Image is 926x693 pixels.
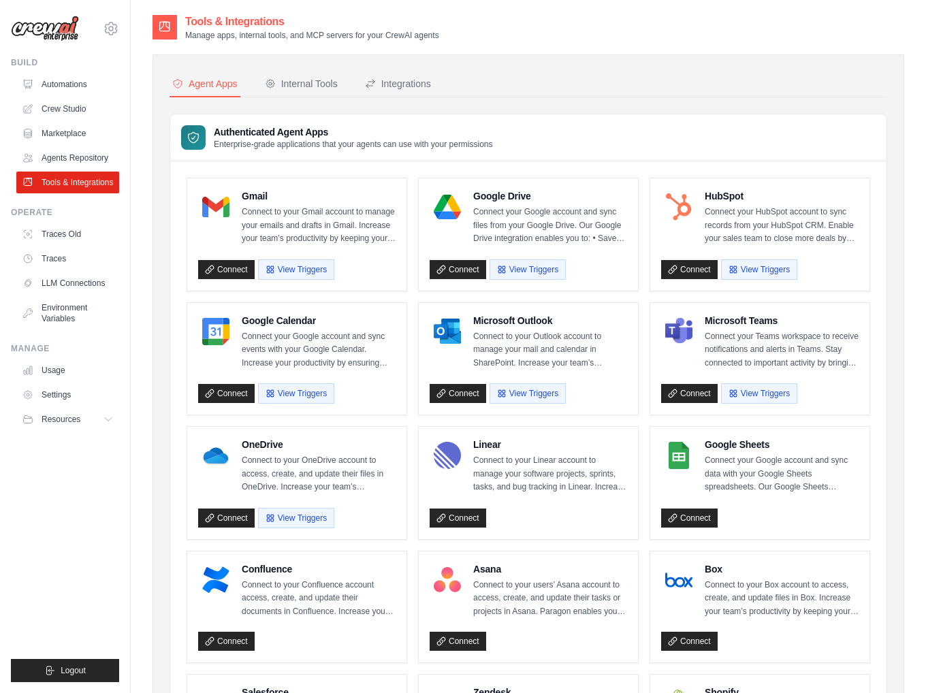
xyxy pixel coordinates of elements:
[434,442,461,469] img: Linear Logo
[16,297,119,329] a: Environment Variables
[721,383,797,404] button: View Triggers
[202,566,229,594] img: Confluence Logo
[242,562,396,576] h4: Confluence
[11,207,119,218] div: Operate
[705,438,859,451] h4: Google Sheets
[661,509,718,528] a: Connect
[262,71,340,97] button: Internal Tools
[172,77,238,91] div: Agent Apps
[362,71,434,97] button: Integrations
[198,384,255,403] a: Connect
[214,139,493,150] p: Enterprise-grade applications that your agents can use with your permissions
[16,74,119,95] a: Automations
[434,318,461,345] img: Microsoft Outlook Logo
[430,260,486,279] a: Connect
[434,566,461,594] img: Asana Logo
[490,259,566,280] button: View Triggers
[61,665,86,676] span: Logout
[473,562,627,576] h4: Asana
[16,248,119,270] a: Traces
[473,314,627,327] h4: Microsoft Outlook
[490,383,566,404] button: View Triggers
[202,193,229,221] img: Gmail Logo
[258,383,334,404] button: View Triggers
[705,189,859,203] h4: HubSpot
[705,330,859,370] p: Connect your Teams workspace to receive notifications and alerts in Teams. Stay connected to impo...
[11,343,119,354] div: Manage
[242,314,396,327] h4: Google Calendar
[661,384,718,403] a: Connect
[430,509,486,528] a: Connect
[242,579,396,619] p: Connect to your Confluence account access, create, and update their documents in Confluence. Incr...
[665,566,692,594] img: Box Logo
[242,330,396,370] p: Connect your Google account and sync events with your Google Calendar. Increase your productivity...
[214,125,493,139] h3: Authenticated Agent Apps
[258,508,334,528] button: View Triggers
[661,260,718,279] a: Connect
[665,442,692,469] img: Google Sheets Logo
[665,193,692,221] img: HubSpot Logo
[242,438,396,451] h4: OneDrive
[661,632,718,651] a: Connect
[185,30,439,41] p: Manage apps, internal tools, and MCP servers for your CrewAI agents
[242,189,396,203] h4: Gmail
[265,77,338,91] div: Internal Tools
[16,123,119,144] a: Marketplace
[473,454,627,494] p: Connect to your Linear account to manage your software projects, sprints, tasks, and bug tracking...
[11,16,79,42] img: Logo
[665,318,692,345] img: Microsoft Teams Logo
[705,314,859,327] h4: Microsoft Teams
[16,172,119,193] a: Tools & Integrations
[11,57,119,68] div: Build
[473,330,627,370] p: Connect to your Outlook account to manage your mail and calendar in SharePoint. Increase your tea...
[242,206,396,246] p: Connect to your Gmail account to manage your emails and drafts in Gmail. Increase your team’s pro...
[16,408,119,430] button: Resources
[16,384,119,406] a: Settings
[202,318,229,345] img: Google Calendar Logo
[473,438,627,451] h4: Linear
[198,260,255,279] a: Connect
[16,98,119,120] a: Crew Studio
[705,579,859,619] p: Connect to your Box account to access, create, and update files in Box. Increase your team’s prod...
[258,259,334,280] button: View Triggers
[198,632,255,651] a: Connect
[705,454,859,494] p: Connect your Google account and sync data with your Google Sheets spreadsheets. Our Google Sheets...
[16,147,119,169] a: Agents Repository
[473,206,627,246] p: Connect your Google account and sync files from your Google Drive. Our Google Drive integration e...
[202,442,229,469] img: OneDrive Logo
[430,384,486,403] a: Connect
[11,659,119,682] button: Logout
[434,193,461,221] img: Google Drive Logo
[170,71,240,97] button: Agent Apps
[365,77,431,91] div: Integrations
[705,206,859,246] p: Connect your HubSpot account to sync records from your HubSpot CRM. Enable your sales team to clo...
[242,454,396,494] p: Connect to your OneDrive account to access, create, and update their files in OneDrive. Increase ...
[16,359,119,381] a: Usage
[473,579,627,619] p: Connect to your users’ Asana account to access, create, and update their tasks or projects in Asa...
[473,189,627,203] h4: Google Drive
[42,414,80,425] span: Resources
[705,562,859,576] h4: Box
[198,509,255,528] a: Connect
[16,223,119,245] a: Traces Old
[16,272,119,294] a: LLM Connections
[721,259,797,280] button: View Triggers
[185,14,439,30] h2: Tools & Integrations
[430,632,486,651] a: Connect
